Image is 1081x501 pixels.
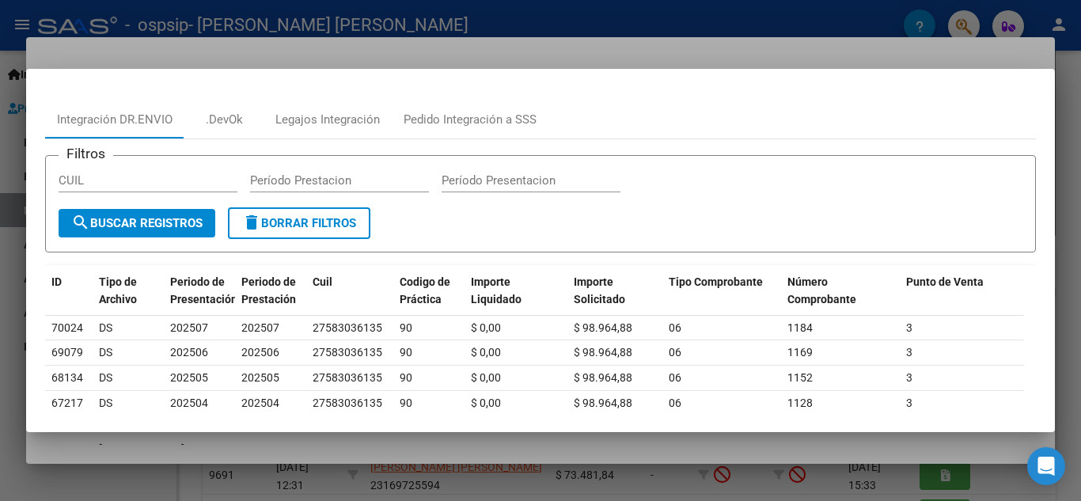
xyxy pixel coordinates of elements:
span: $ 0,00 [471,397,501,409]
div: Pedido Integración a SSS [404,111,537,129]
datatable-header-cell: Número Comprobante [781,265,900,335]
span: Cuil [313,275,332,288]
span: 3 [906,397,912,409]
span: $ 98.964,88 [574,321,632,334]
span: Punto de Venta [906,275,984,288]
span: 90 [400,371,412,384]
span: Codigo de Práctica [400,275,450,306]
datatable-header-cell: Tipo Comprobante [662,265,781,335]
mat-icon: delete [242,213,261,232]
span: 06 [669,371,681,384]
span: 68134 [51,371,83,384]
span: 1128 [787,397,813,409]
datatable-header-cell: Punto de Venta [900,265,1018,335]
h3: Filtros [59,143,113,164]
span: 69079 [51,346,83,359]
button: Borrar Filtros [228,207,370,239]
span: 3 [906,321,912,334]
span: Periodo de Prestación [241,275,296,306]
div: 27583036135 [313,394,382,412]
datatable-header-cell: ID [45,265,93,335]
span: 202504 [170,397,208,409]
span: DS [99,371,112,384]
span: Periodo de Presentación [170,275,237,306]
datatable-header-cell: Importe Solicitado [567,265,662,335]
span: Tipo Comprobante [669,275,763,288]
span: 202504 [241,397,279,409]
div: Legajos Integración [275,111,380,129]
span: 202505 [170,371,208,384]
datatable-header-cell: Cuil [306,265,393,335]
span: 202507 [170,321,208,334]
span: 202506 [241,346,279,359]
datatable-header-cell: Periodo de Presentación [164,265,235,335]
div: 27583036135 [313,369,382,387]
span: 3 [906,371,912,384]
span: $ 0,00 [471,371,501,384]
span: Importe Solicitado [574,275,625,306]
span: $ 98.964,88 [574,397,632,409]
div: .DevOk [206,111,243,129]
span: 06 [669,346,681,359]
span: 202507 [241,321,279,334]
span: DS [99,397,112,409]
span: 06 [669,321,681,334]
span: 70024 [51,321,83,334]
span: 1169 [787,346,813,359]
span: 06 [669,397,681,409]
div: Open Intercom Messenger [1027,447,1065,485]
span: Número Comprobante [787,275,856,306]
button: Buscar Registros [59,209,215,237]
span: Buscar Registros [71,216,203,230]
span: 67217 [51,397,83,409]
datatable-header-cell: Periodo de Prestación [235,265,306,335]
span: Tipo de Archivo [99,275,137,306]
datatable-header-cell: Codigo de Práctica [393,265,465,335]
span: 90 [400,321,412,334]
span: ID [51,275,62,288]
span: 90 [400,346,412,359]
span: $ 98.964,88 [574,371,632,384]
span: 3 [906,346,912,359]
mat-icon: search [71,213,90,232]
span: 202506 [170,346,208,359]
span: 1184 [787,321,813,334]
div: Integración DR.ENVIO [57,111,173,129]
span: DS [99,321,112,334]
span: 202505 [241,371,279,384]
datatable-header-cell: Tipo de Archivo [93,265,164,335]
span: 90 [400,397,412,409]
div: 27583036135 [313,319,382,337]
span: $ 98.964,88 [574,346,632,359]
div: 27583036135 [313,343,382,362]
span: $ 0,00 [471,321,501,334]
datatable-header-cell: Importe Liquidado [465,265,567,335]
span: 1152 [787,371,813,384]
span: Borrar Filtros [242,216,356,230]
span: $ 0,00 [471,346,501,359]
span: DS [99,346,112,359]
span: Importe Liquidado [471,275,522,306]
